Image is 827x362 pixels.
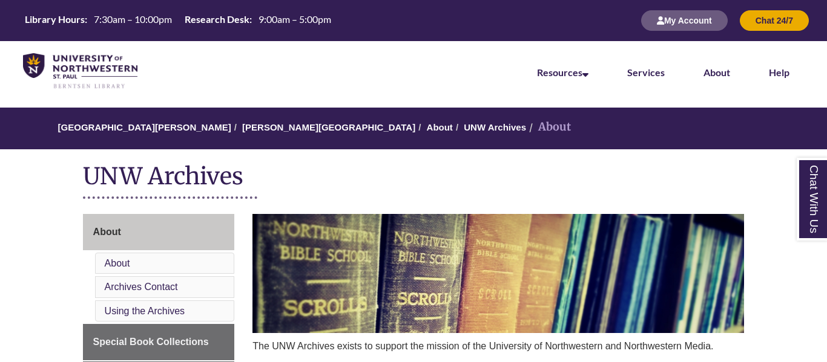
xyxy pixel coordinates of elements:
span: 7:30am – 10:00pm [94,13,172,25]
h1: UNW Archives [83,161,745,193]
a: Hours Today [20,13,336,29]
p: The UNW Archives exists to support the mission of the University of Northwestern and Northwestern... [252,339,744,354]
li: About [526,118,571,136]
a: Resources [537,66,588,78]
a: About [83,214,235,250]
th: Library Hours: [20,13,89,26]
a: Chat 24/7 [740,15,809,25]
a: Services [627,66,665,78]
a: [PERSON_NAME][GEOGRAPHIC_DATA] [242,122,415,132]
a: [GEOGRAPHIC_DATA][PERSON_NAME] [58,122,231,132]
table: Hours Today [20,13,336,28]
a: Help [769,66,789,78]
a: UNW Archives [464,122,526,132]
span: About [93,227,121,237]
a: Special Book Collections [83,324,235,360]
span: 9:00am – 5:00pm [259,13,331,25]
span: Special Book Collections [93,337,209,347]
img: UNWSP Library Logo [23,53,137,89]
th: Research Desk: [180,13,254,26]
a: My Account [641,15,728,25]
a: Using the Archives [105,306,185,316]
button: My Account [641,10,728,31]
button: Chat 24/7 [740,10,809,31]
a: Archives Contact [105,282,178,292]
a: About [427,122,453,132]
a: About [703,66,730,78]
a: About [105,258,130,268]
